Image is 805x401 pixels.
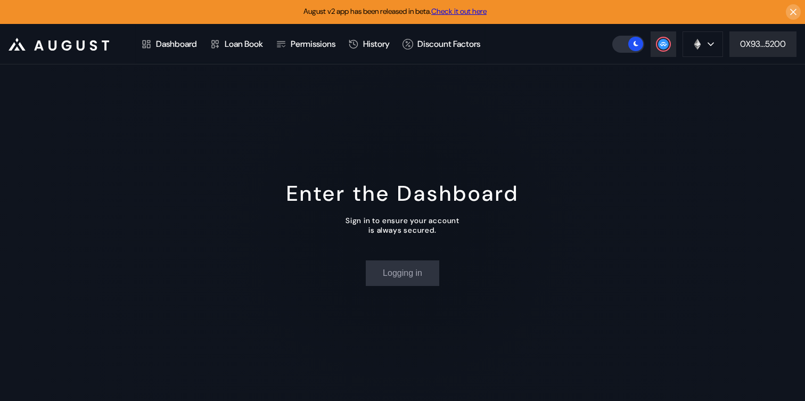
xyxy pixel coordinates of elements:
a: Permissions [269,24,342,64]
a: Loan Book [203,24,269,64]
a: Discount Factors [396,24,487,64]
a: History [342,24,396,64]
button: Logging in [366,260,439,286]
div: Sign in to ensure your account is always secured. [346,216,459,235]
button: chain logo [683,31,723,57]
div: Permissions [291,38,335,50]
span: August v2 app has been released in beta. [303,6,487,16]
div: Enter the Dashboard [286,179,519,207]
div: Dashboard [156,38,197,50]
div: Discount Factors [417,38,480,50]
a: Check it out here [431,6,487,16]
div: Loan Book [225,38,263,50]
div: 0X93...5200 [740,38,786,50]
button: 0X93...5200 [729,31,796,57]
a: Dashboard [135,24,203,64]
div: History [363,38,390,50]
img: chain logo [692,38,703,50]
